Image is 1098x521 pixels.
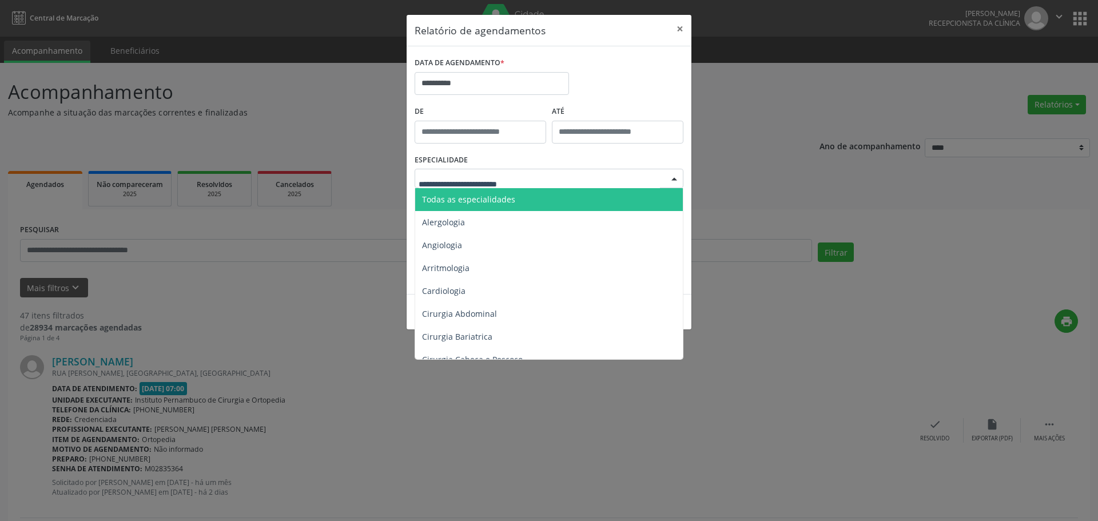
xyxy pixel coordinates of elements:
[422,354,523,365] span: Cirurgia Cabeça e Pescoço
[422,331,492,342] span: Cirurgia Bariatrica
[552,103,683,121] label: ATÉ
[422,217,465,228] span: Alergologia
[669,15,691,43] button: Close
[422,285,466,296] span: Cardiologia
[415,152,468,169] label: ESPECIALIDADE
[422,308,497,319] span: Cirurgia Abdominal
[415,103,546,121] label: De
[415,23,546,38] h5: Relatório de agendamentos
[415,54,504,72] label: DATA DE AGENDAMENTO
[422,263,470,273] span: Arritmologia
[422,240,462,250] span: Angiologia
[422,194,515,205] span: Todas as especialidades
